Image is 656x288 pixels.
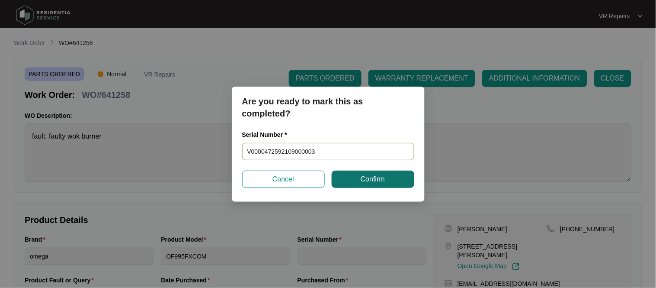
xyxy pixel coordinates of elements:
button: Cancel [242,171,325,188]
p: completed? [242,107,414,120]
button: Confirm [332,171,414,188]
label: Serial Number * [242,130,294,139]
p: Are you ready to mark this as [242,95,414,107]
span: Confirm [361,174,385,184]
span: Cancel [272,174,294,184]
